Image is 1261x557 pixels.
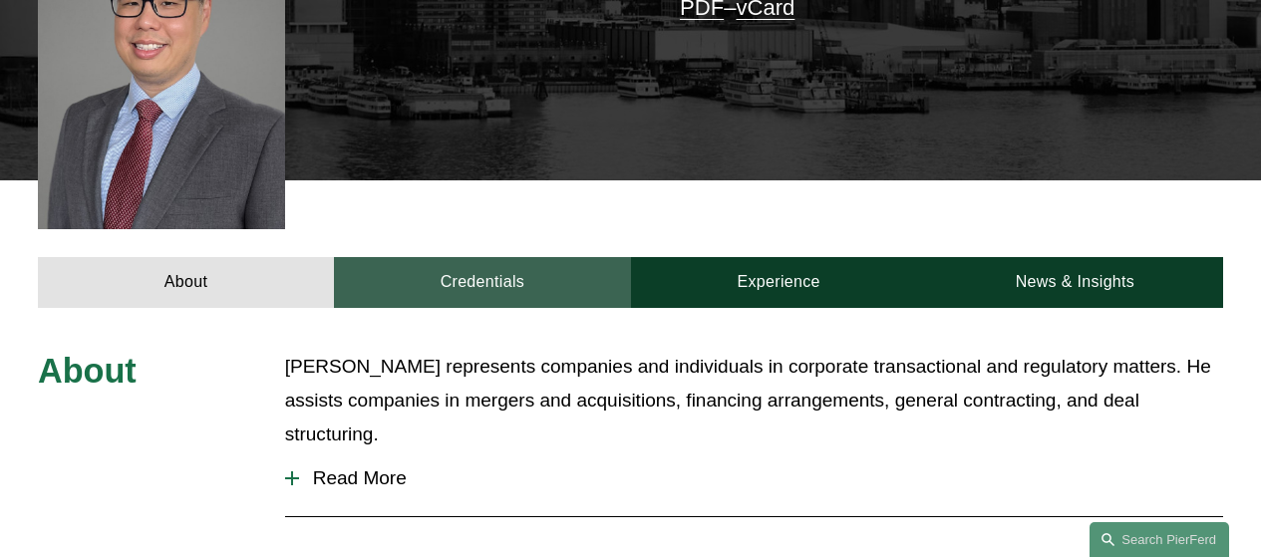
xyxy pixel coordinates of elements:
a: Search this site [1090,522,1229,557]
a: About [38,257,334,308]
span: About [38,352,137,390]
a: Experience [631,257,927,308]
span: Read More [299,467,1223,489]
button: Read More [285,452,1223,504]
a: News & Insights [927,257,1223,308]
a: Credentials [334,257,630,308]
p: [PERSON_NAME] represents companies and individuals in corporate transactional and regulatory matt... [285,350,1223,452]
